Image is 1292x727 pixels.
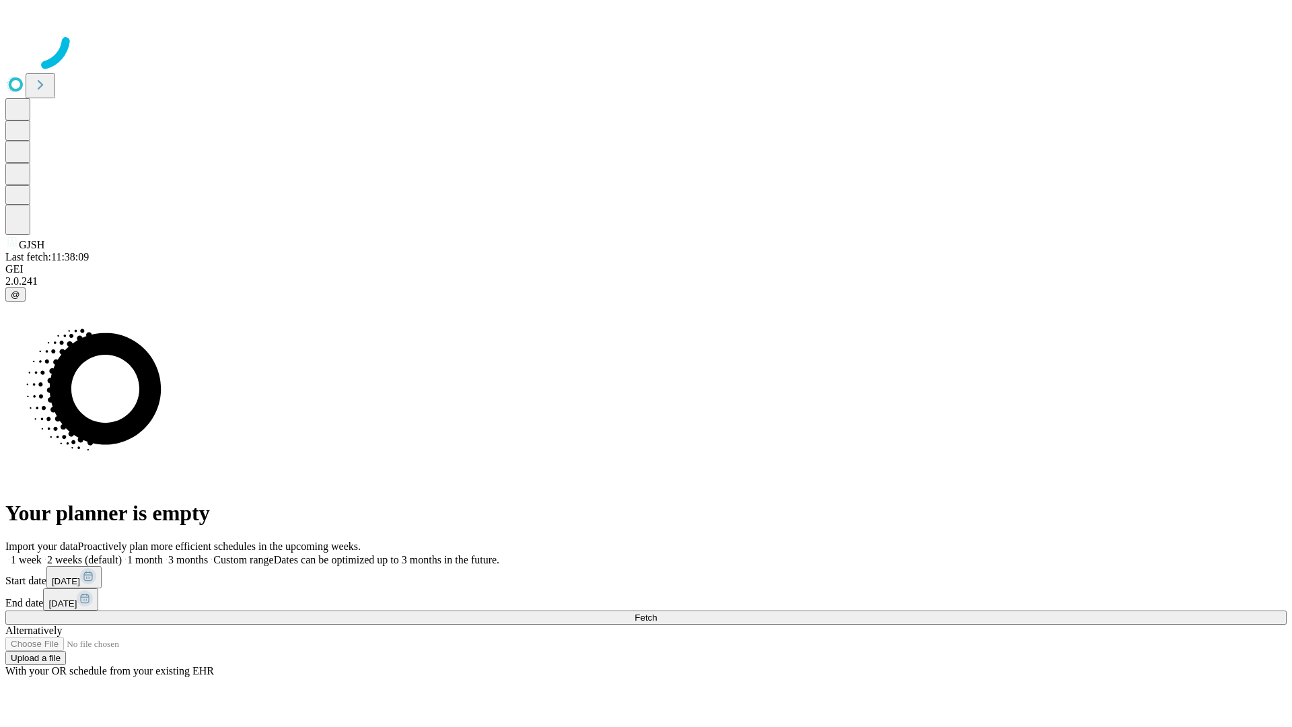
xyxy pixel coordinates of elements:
[127,554,163,565] span: 1 month
[11,289,20,300] span: @
[5,588,1287,611] div: End date
[5,651,66,665] button: Upload a file
[5,501,1287,526] h1: Your planner is empty
[5,566,1287,588] div: Start date
[168,554,208,565] span: 3 months
[274,554,499,565] span: Dates can be optimized up to 3 months in the future.
[635,613,657,623] span: Fetch
[5,287,26,302] button: @
[46,566,102,588] button: [DATE]
[47,554,122,565] span: 2 weeks (default)
[19,239,44,250] span: GJSH
[48,598,77,609] span: [DATE]
[52,576,80,586] span: [DATE]
[5,541,78,552] span: Import your data
[5,611,1287,625] button: Fetch
[5,275,1287,287] div: 2.0.241
[78,541,361,552] span: Proactively plan more efficient schedules in the upcoming weeks.
[5,251,89,263] span: Last fetch: 11:38:09
[213,554,273,565] span: Custom range
[43,588,98,611] button: [DATE]
[5,665,214,677] span: With your OR schedule from your existing EHR
[5,625,62,636] span: Alternatively
[5,263,1287,275] div: GEI
[11,554,42,565] span: 1 week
